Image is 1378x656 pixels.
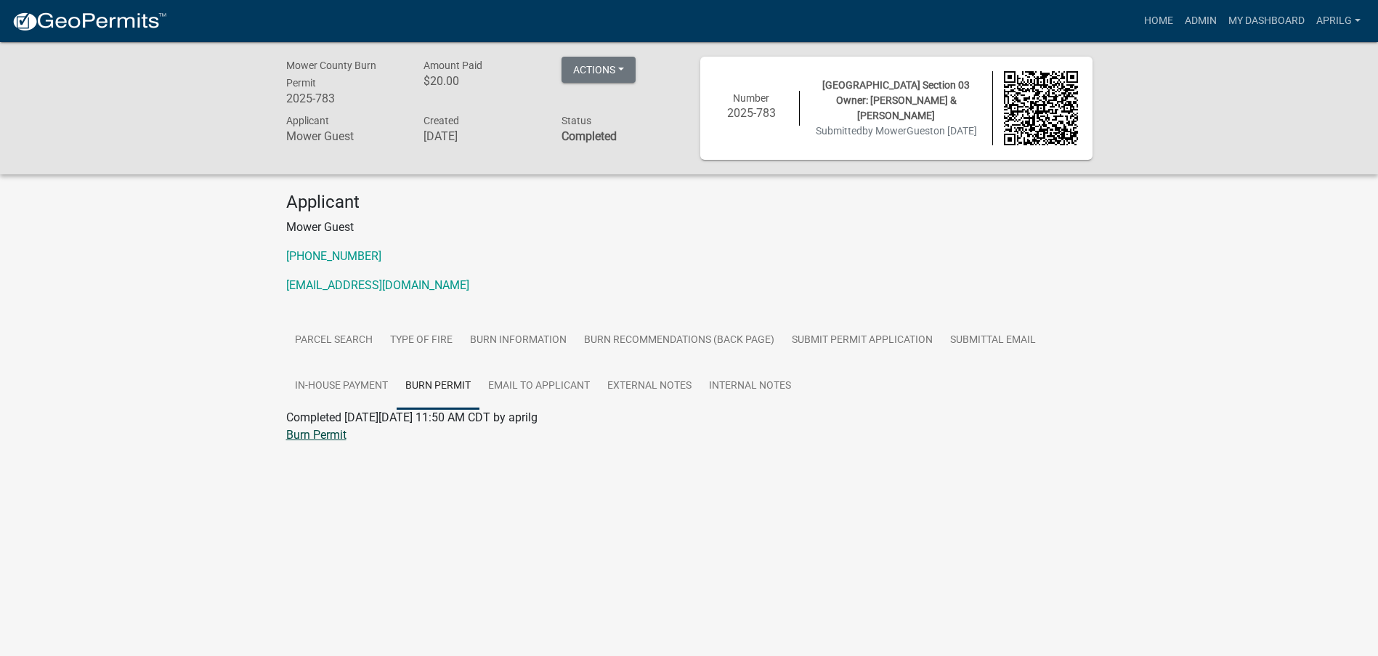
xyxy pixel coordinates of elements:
a: Type Of Fire [381,317,461,364]
a: Burn Permit [286,428,346,442]
span: Mower County Burn Permit [286,60,376,89]
span: Number [733,92,769,104]
a: Internal Notes [700,363,800,410]
h6: 2025-783 [286,92,402,105]
h6: 2025-783 [715,106,789,120]
a: [PHONE_NUMBER] [286,249,381,263]
a: Submit Permit Application [783,317,941,364]
span: by MowerGuest [862,125,933,137]
a: Home [1138,7,1179,35]
strong: Completed [562,129,617,143]
img: QR code [1004,71,1078,145]
span: Status [562,115,591,126]
button: Actions [562,57,636,83]
a: Parcel search [286,317,381,364]
a: My Dashboard [1223,7,1310,35]
span: [GEOGRAPHIC_DATA] Section 03 Owner: [PERSON_NAME] & [PERSON_NAME] [822,79,970,121]
span: Completed [DATE][DATE] 11:50 AM CDT by aprilg [286,410,538,424]
a: [EMAIL_ADDRESS][DOMAIN_NAME] [286,278,469,292]
span: Created [423,115,459,126]
a: Admin [1179,7,1223,35]
a: Email to Applicant [479,363,599,410]
h6: Mower Guest [286,129,402,143]
a: aprilg [1310,7,1366,35]
span: Submitted on [DATE] [816,125,977,137]
a: Burn Recommendations (Back Page) [575,317,783,364]
a: In-House Payment [286,363,397,410]
span: Amount Paid [423,60,482,71]
a: Burn Permit [397,363,479,410]
a: External Notes [599,363,700,410]
span: Applicant [286,115,329,126]
p: Mower Guest [286,219,1093,236]
h4: Applicant [286,192,1093,213]
a: Submittal Email [941,317,1045,364]
h6: $20.00 [423,74,540,88]
a: Burn Information [461,317,575,364]
h6: [DATE] [423,129,540,143]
